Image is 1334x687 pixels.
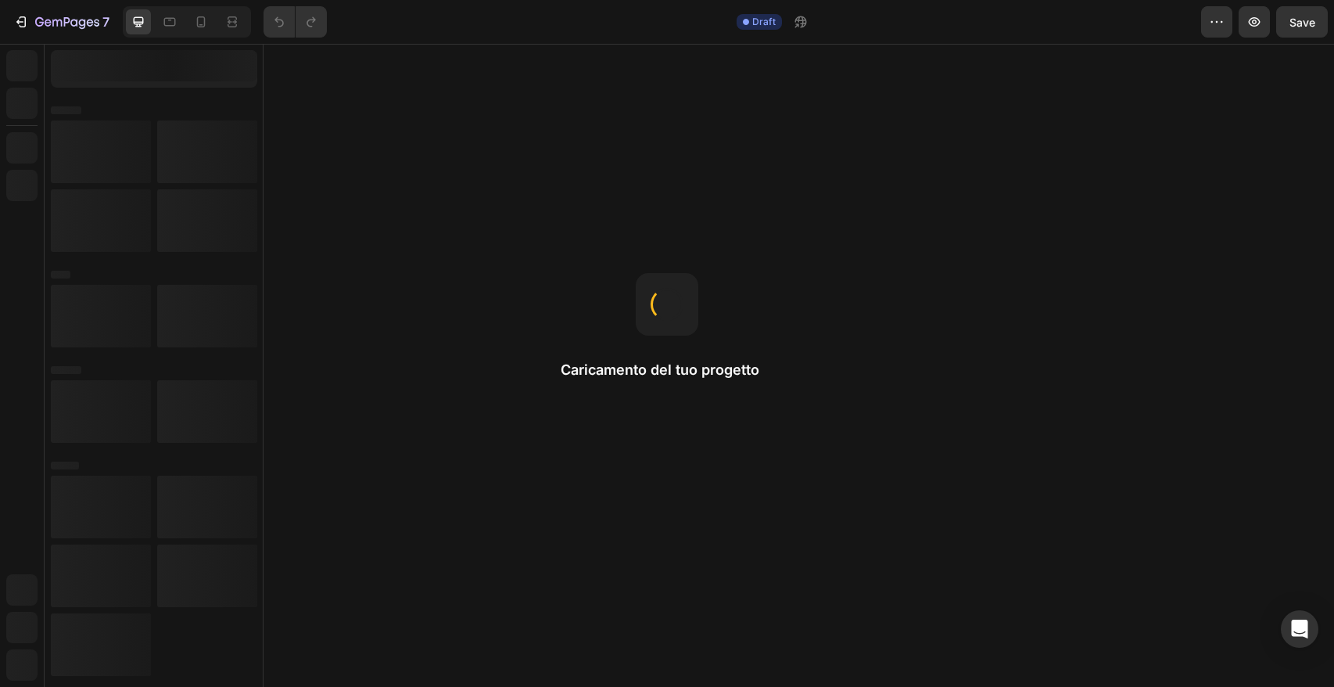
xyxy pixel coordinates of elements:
[561,361,759,378] font: Caricamento del tuo progetto
[1289,16,1315,29] span: Save
[102,13,109,31] p: 7
[6,6,117,38] button: 7
[752,15,776,29] span: Draft
[264,6,327,38] div: Undo/Redo
[1276,6,1328,38] button: Save
[1281,610,1318,648] div: Open Intercom Messenger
